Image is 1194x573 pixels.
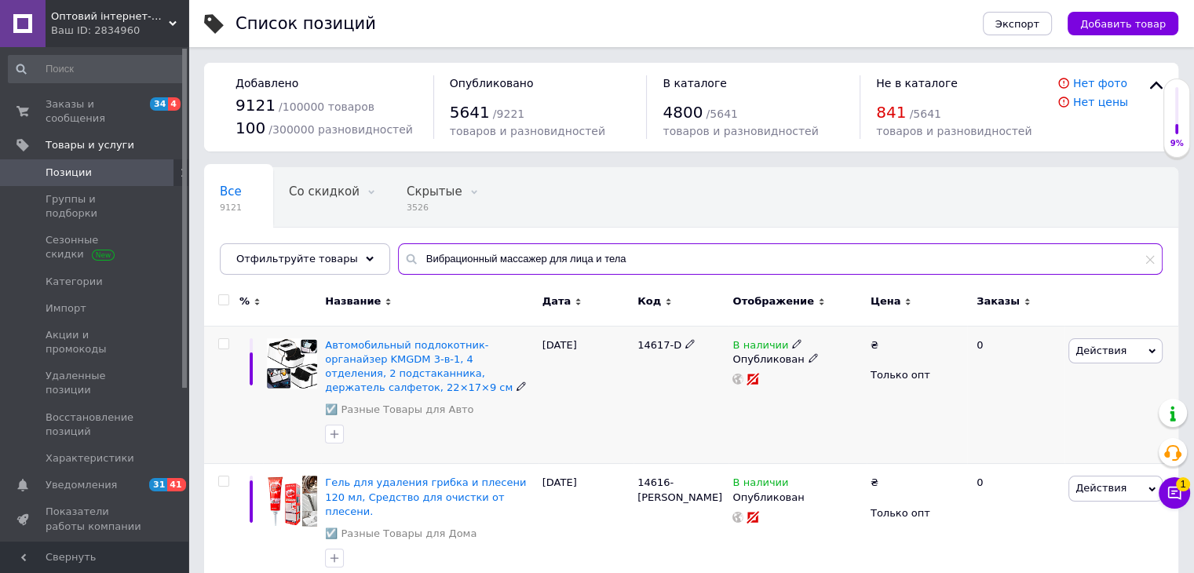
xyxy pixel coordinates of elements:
span: / 9221 [493,108,524,120]
a: ☑️ Разные Товары для Дома [325,527,477,541]
span: 5641 [450,103,490,122]
div: Только опт [871,506,963,520]
span: Удаленные позиции [46,369,145,397]
span: Оптовий інтернет-магазин bestmarket [51,9,169,24]
div: Только опт [871,368,963,382]
span: Действия [1075,345,1126,356]
div: [DATE] [539,326,634,464]
span: 4800 [663,103,703,122]
span: 14617-D [637,339,681,351]
span: Сезонные скидки [46,233,145,261]
span: 9121 [220,202,242,214]
div: Опубликован [732,352,862,367]
span: Все [220,184,242,199]
span: / 5641 [909,108,940,120]
span: 841 [876,103,906,122]
span: / 5641 [706,108,737,120]
span: 41 [167,478,185,491]
img: Автомобильный подлокотник-органайзер KMGDM 3-в-1, 4 отделения, 2 подстаканника, держатель салфето... [267,338,317,389]
div: 9% [1164,138,1189,149]
span: 9121 [236,96,276,115]
span: Заказы [977,294,1020,308]
div: Список позиций [236,16,376,32]
span: 4 [168,97,181,111]
span: 1 [1176,477,1190,491]
span: Опубликовано [450,77,534,89]
span: товаров и разновидностей [450,125,605,137]
span: Добавить товар [1080,18,1166,30]
span: Экспорт [995,18,1039,30]
button: Экспорт [983,12,1052,35]
span: Характеристики [46,451,134,465]
span: Цена [871,294,901,308]
span: Уведомления [46,478,117,492]
span: В наличии [732,339,788,356]
span: В наличии [732,476,788,493]
button: Чат с покупателем1 [1159,477,1190,509]
span: Название [325,294,381,308]
a: Нет цены [1073,96,1128,108]
span: Категории [46,275,103,289]
span: В каталоге [663,77,726,89]
img: Гель для удаления грибка и плесени 120 мл, Средство для очистки от плесени. [267,476,317,526]
a: Гель для удаления грибка и плесени 120 мл, Средство для очистки от плесени. [325,476,526,516]
span: Не в каталоге [876,77,958,89]
a: Нет фото [1073,77,1127,89]
div: 0 [967,326,1064,464]
span: 31 [149,478,167,491]
span: Отображение [732,294,813,308]
span: 3526 [407,202,462,214]
span: Код [637,294,661,308]
span: Скрытые [407,184,462,199]
div: ₴ [871,476,878,490]
span: Заказы и сообщения [46,97,145,126]
input: Поиск по названию позиции, артикулу и поисковым запросам [398,243,1163,275]
span: Показатели работы компании [46,505,145,533]
span: / 100000 товаров [279,100,374,113]
span: Группы и подборки [46,192,145,221]
div: ₴ [871,338,878,352]
span: 34 [150,97,168,111]
div: Ваш ID: 2834960 [51,24,188,38]
span: товаров и разновидностей [876,125,1032,137]
span: Добавлено [236,77,298,89]
span: Акции и промокоды [46,328,145,356]
span: Импорт [46,301,86,316]
span: 100 [236,119,265,137]
span: Опубликованные [220,244,327,258]
a: Автомобильный подлокотник-органайзер KMGDM 3-в-1, 4 отделения, 2 подстаканника, держатель салфето... [325,339,513,394]
span: % [239,294,250,308]
span: Товары и услуги [46,138,134,152]
span: товаров и разновидностей [663,125,818,137]
span: Восстановление позиций [46,411,145,439]
span: Со скидкой [289,184,360,199]
span: 14616-[PERSON_NAME] [637,476,722,502]
span: Позиции [46,166,92,180]
span: Дата [542,294,571,308]
span: Отфильтруйте товары [236,253,358,265]
button: Добавить товар [1068,12,1178,35]
span: / 300000 разновидностей [268,123,413,136]
div: Опубликован [732,491,862,505]
span: Действия [1075,482,1126,494]
a: ☑️ Разные Товары для Авто [325,403,473,417]
input: Поиск [8,55,185,83]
